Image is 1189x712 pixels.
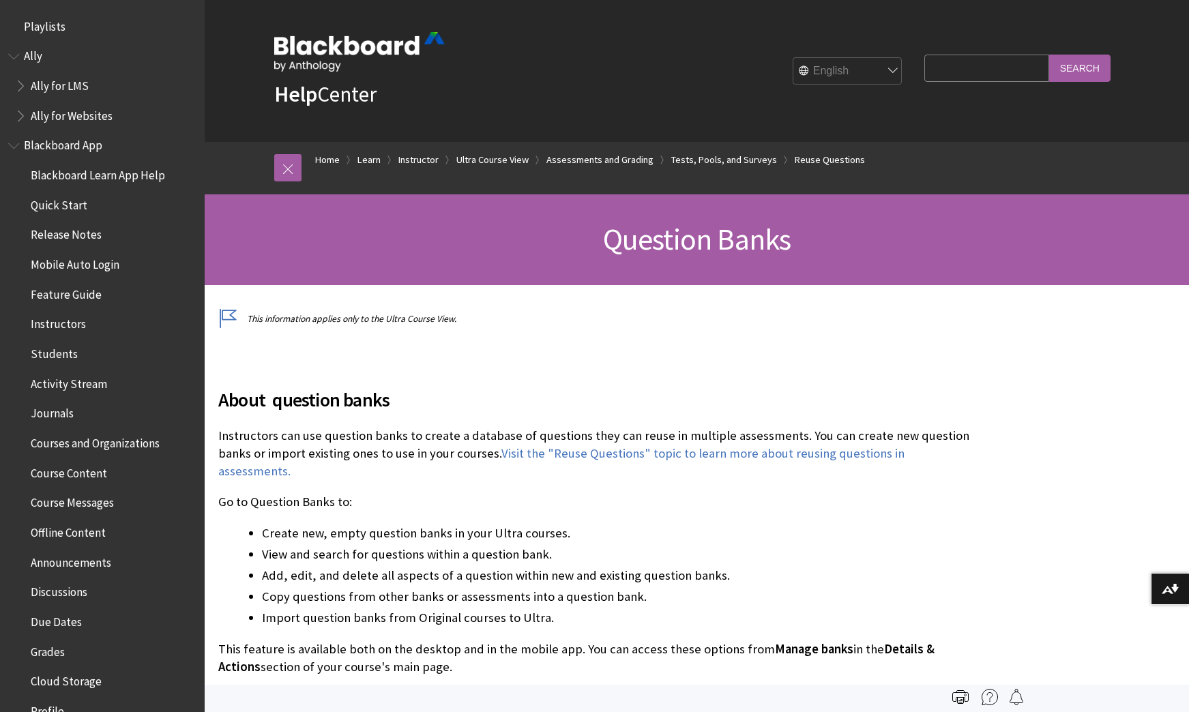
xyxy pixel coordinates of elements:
[31,104,113,123] span: Ally for Websites
[456,151,529,168] a: Ultra Course View
[218,640,973,676] p: This feature is available both on the desktop and in the mobile app. You can access these options...
[262,524,973,543] li: Create new, empty question banks in your Ultra courses.
[1008,689,1025,705] img: Follow this page
[357,151,381,168] a: Learn
[31,551,111,569] span: Announcements
[31,194,87,212] span: Quick Start
[31,224,102,242] span: Release Notes
[31,462,107,480] span: Course Content
[274,80,377,108] a: HelpCenter
[315,151,340,168] a: Home
[262,566,973,585] li: Add, edit, and delete all aspects of a question within new and existing question banks.
[24,134,102,153] span: Blackboard App
[795,151,865,168] a: Reuse Questions
[274,32,445,72] img: Blackboard by Anthology
[31,283,102,301] span: Feature Guide
[982,689,998,705] img: More help
[31,670,102,688] span: Cloud Storage
[218,312,973,325] p: This information applies only to the Ultra Course View.
[262,608,973,627] li: Import question banks from Original courses to Ultra.
[546,151,654,168] a: Assessments and Grading
[31,313,86,331] span: Instructors
[31,74,89,93] span: Ally for LMS
[603,220,791,258] span: Question Banks
[218,427,973,481] p: Instructors can use question banks to create a database of questions they can reuse in multiple a...
[775,641,853,657] span: Manage banks
[274,80,317,108] strong: Help
[8,15,196,38] nav: Book outline for Playlists
[218,493,973,511] p: Go to Question Banks to:
[952,689,969,705] img: Print
[218,385,973,414] span: About question banks
[31,432,160,450] span: Courses and Organizations
[262,587,973,606] li: Copy questions from other banks or assessments into a question bank.
[31,640,65,659] span: Grades
[1049,55,1111,81] input: Search
[262,545,973,564] li: View and search for questions within a question bank.
[31,372,107,391] span: Activity Stream
[8,45,196,128] nav: Book outline for Anthology Ally Help
[31,610,82,629] span: Due Dates
[31,164,165,182] span: Blackboard Learn App Help
[31,492,114,510] span: Course Messages
[31,521,106,539] span: Offline Content
[218,445,905,479] a: Visit the "Reuse Questions" topic to learn more about reusing questions in assessments.
[398,151,439,168] a: Instructor
[671,151,777,168] a: Tests, Pools, and Surveys
[793,58,902,85] select: Site Language Selector
[31,342,78,361] span: Students
[31,402,74,421] span: Journals
[24,15,65,33] span: Playlists
[31,253,119,271] span: Mobile Auto Login
[31,580,87,599] span: Discussions
[24,45,42,63] span: Ally
[218,641,935,674] span: Details & Actions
